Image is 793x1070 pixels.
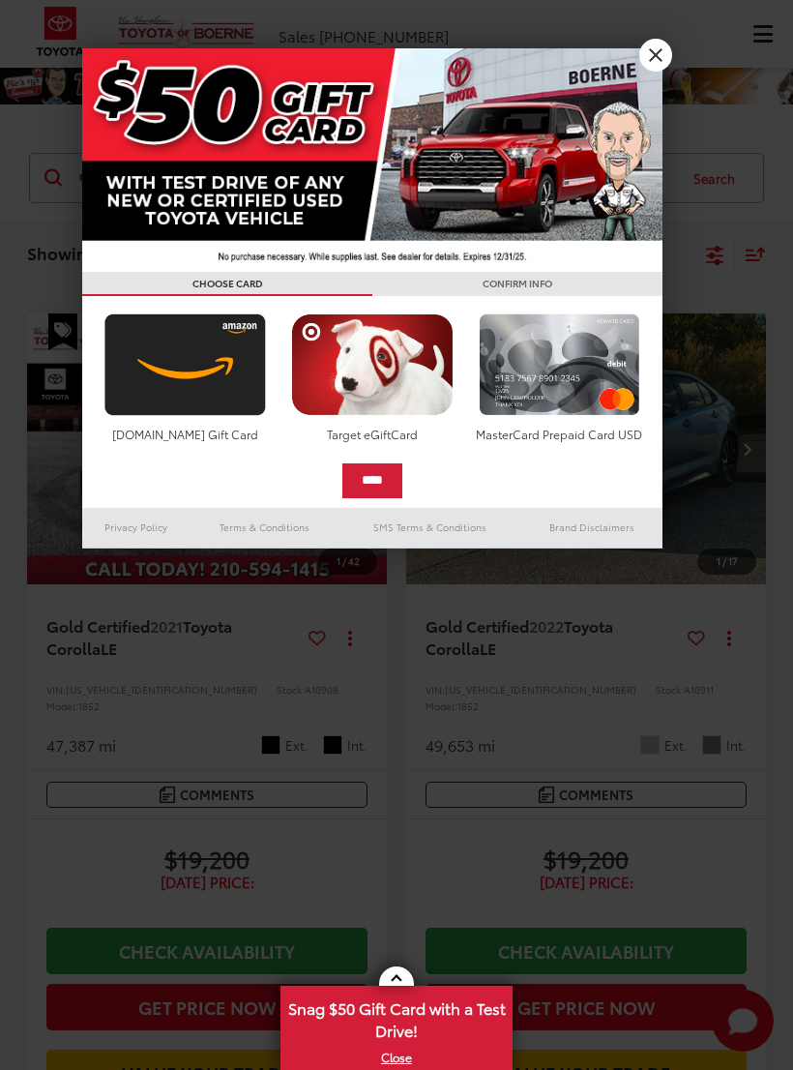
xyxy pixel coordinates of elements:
[474,313,645,416] img: mastercard.png
[82,516,191,539] a: Privacy Policy
[100,313,271,416] img: amazoncard.png
[521,516,662,539] a: Brand Disclaimers
[474,426,645,442] div: MasterCard Prepaid Card USD
[82,272,372,296] h3: CHOOSE CARD
[82,48,662,272] img: 42635_top_851395.jpg
[286,426,457,442] div: Target eGiftCard
[286,313,457,416] img: targetcard.png
[100,426,271,442] div: [DOMAIN_NAME] Gift Card
[338,516,521,539] a: SMS Terms & Conditions
[191,516,338,539] a: Terms & Conditions
[372,272,662,296] h3: CONFIRM INFO
[282,988,511,1047] span: Snag $50 Gift Card with a Test Drive!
